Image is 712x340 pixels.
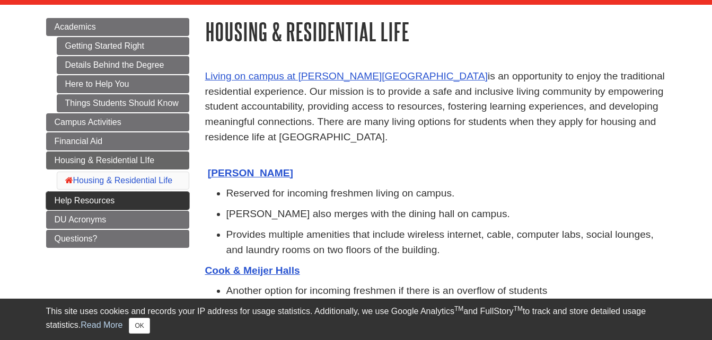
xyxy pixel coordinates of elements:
[55,215,107,224] span: DU Acronyms
[514,305,523,312] sup: TM
[57,56,189,74] a: Details Behind the Degree
[46,305,666,334] div: This site uses cookies and records your IP address for usage statistics. Additionally, we use Goo...
[46,192,189,210] a: Help Resources
[57,37,189,55] a: Getting Started Right
[55,137,103,146] span: Financial Aid
[81,320,122,329] a: Read More
[46,230,189,248] a: Questions?
[55,156,155,165] span: Housing & Residential LIfe
[129,318,150,334] button: Close
[226,186,666,201] p: Reserved for incoming freshmen living on campus.
[46,211,189,229] a: DU Acronyms
[454,305,463,312] sup: TM
[226,207,666,222] p: [PERSON_NAME] also merges with the dining hall on campus.
[205,18,666,45] h1: Housing & Residential LIfe
[46,132,189,150] a: Financial Aid
[46,18,189,36] a: Academics
[55,196,115,205] span: Help Resources
[55,22,96,31] span: Academics
[46,151,189,169] a: Housing & Residential LIfe
[205,265,300,276] a: Cook & Meijer Halls
[226,283,666,299] p: Another option for incoming freshmen if there is an overflow of students
[226,227,666,258] p: Provides multiple amenities that include wireless internet, cable, computer labs, social lounges,...
[205,69,666,160] p: is an opportunity to enjoy the traditional residential experience. Our mission is to provide a sa...
[46,113,189,131] a: Campus Activities
[55,118,121,127] span: Campus Activities
[208,167,293,178] a: [PERSON_NAME]
[65,176,173,185] a: Housing & Residential Life
[46,18,189,248] div: Guide Page Menu
[205,70,488,82] a: Living on campus at [PERSON_NAME][GEOGRAPHIC_DATA]
[57,75,189,93] a: Here to Help You
[57,94,189,112] a: Things Students Should Know
[55,234,98,243] span: Questions?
